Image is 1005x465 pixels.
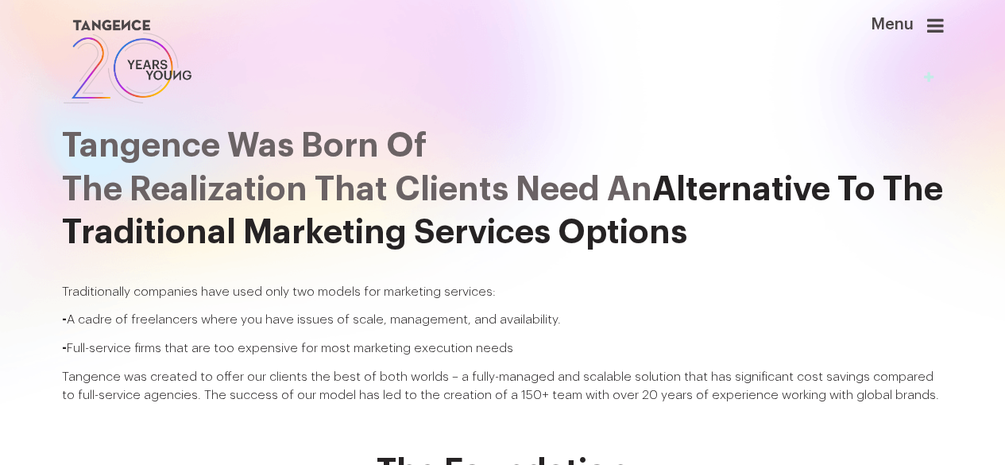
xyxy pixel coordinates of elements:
p: Tangence was created to offer our clients the best of both worlds – a fully-managed and scalable ... [62,368,944,405]
p: Traditionally companies have used only two models for marketing services: [62,283,944,302]
h2: Alternative To The Traditional Marketing Services Options [62,124,944,254]
img: logo SVG [62,16,194,107]
p: A cadre of freelancers where you have issues of scale, management, and availability. [62,311,944,330]
span: - [62,342,67,355]
span: Tangence Was Born Of the realization that clients need an [62,129,652,206]
span: - [62,313,67,326]
p: Full-service firms that are too expensive for most marketing execution needs [62,339,944,358]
